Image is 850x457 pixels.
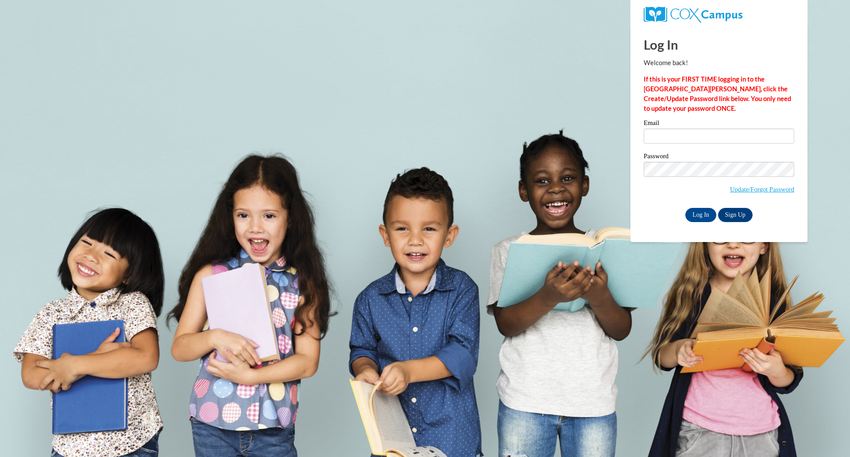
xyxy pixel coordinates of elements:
[644,120,794,129] label: Email
[644,153,794,162] label: Password
[644,7,742,23] img: COX Campus
[644,58,794,68] p: Welcome back!
[644,35,794,54] h1: Log In
[718,208,753,222] a: Sign Up
[644,10,742,18] a: COX Campus
[644,75,791,112] strong: If this is your FIRST TIME logging in to the [GEOGRAPHIC_DATA][PERSON_NAME], click the Create/Upd...
[730,186,794,193] a: Update/Forgot Password
[685,208,716,222] input: Log In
